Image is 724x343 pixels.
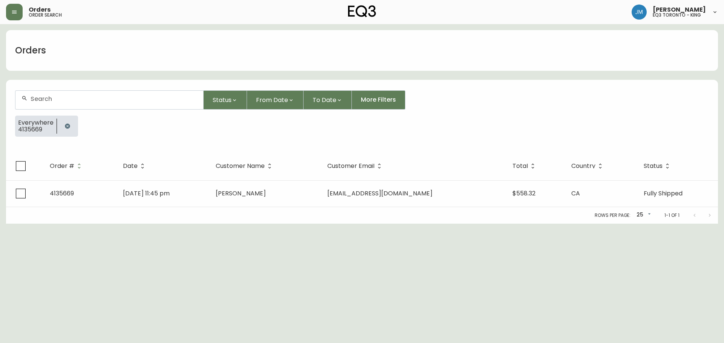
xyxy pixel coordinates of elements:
h5: order search [29,13,62,17]
span: Customer Name [216,163,275,169]
span: 4135669 [50,189,74,198]
img: logo [348,5,376,17]
span: Status [644,164,663,168]
div: 25 [633,209,652,221]
span: Fully Shipped [644,189,683,198]
p: 1-1 of 1 [664,212,680,219]
h5: eq3 toronto - king [653,13,701,17]
span: Everywhere [18,119,54,126]
span: Status [213,95,232,105]
span: CA [571,189,580,198]
span: [DATE] 11:45 pm [123,189,170,198]
span: $558.32 [512,189,535,198]
button: Status [204,90,247,110]
span: Total [512,164,528,168]
span: Total [512,163,538,169]
span: [PERSON_NAME] [216,189,266,198]
span: Order # [50,164,74,168]
span: More Filters [361,96,396,104]
span: From Date [256,95,288,105]
span: Country [571,163,605,169]
p: Rows per page: [595,212,630,219]
input: Search [31,95,197,102]
span: 4135669 [18,126,54,133]
span: Country [571,164,595,168]
span: Date [123,164,138,168]
button: From Date [247,90,304,110]
span: [EMAIL_ADDRESS][DOMAIN_NAME] [327,189,433,198]
span: Date [123,163,147,169]
button: To Date [304,90,352,110]
span: Customer Email [327,164,374,168]
button: More Filters [352,90,405,110]
span: Customer Name [216,164,265,168]
span: Status [644,163,672,169]
img: b88646003a19a9f750de19192e969c24 [632,5,647,20]
span: Orders [29,7,51,13]
span: To Date [313,95,336,105]
span: Customer Email [327,163,384,169]
span: [PERSON_NAME] [653,7,706,13]
h1: Orders [15,44,46,57]
span: Order # [50,163,84,169]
